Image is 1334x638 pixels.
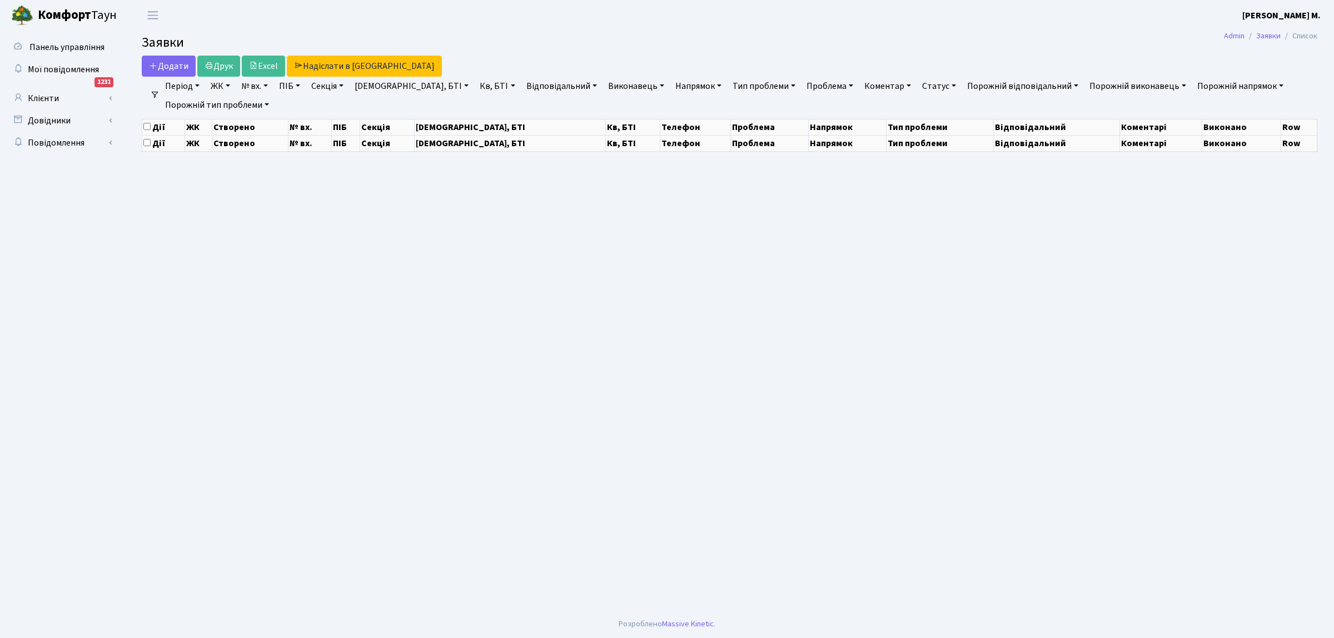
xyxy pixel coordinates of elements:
th: Row [1281,119,1317,135]
img: logo.png [11,4,33,27]
th: Секція [360,119,414,135]
th: Виконано [1202,119,1281,135]
a: Порожній напрямок [1193,77,1288,96]
a: Виконавець [604,77,669,96]
a: [PERSON_NAME] М. [1242,9,1321,22]
a: Excel [242,56,285,77]
a: Довідники [6,109,117,132]
span: Панель управління [29,41,104,53]
th: Дії [142,119,185,135]
th: ПІБ [332,135,360,151]
th: Секція [360,135,414,151]
nav: breadcrumb [1207,24,1334,48]
a: [DEMOGRAPHIC_DATA], БТІ [350,77,473,96]
th: Тип проблеми [887,119,994,135]
th: ЖК [185,135,212,151]
th: Телефон [660,135,731,151]
th: ЖК [185,119,212,135]
th: Проблема [731,119,809,135]
span: Заявки [142,33,184,52]
span: Таун [38,6,117,25]
th: Проблема [731,135,809,151]
th: Відповідальний [994,119,1120,135]
a: Коментар [860,77,915,96]
span: Додати [149,60,188,72]
th: Коментарі [1120,135,1202,151]
a: ЖК [206,77,235,96]
th: Дії [142,135,185,151]
th: [DEMOGRAPHIC_DATA], БТІ [414,135,606,151]
a: Мої повідомлення1231 [6,58,117,81]
th: Кв, БТІ [606,119,660,135]
th: Відповідальний [994,135,1120,151]
button: Переключити навігацію [139,6,167,24]
a: ПІБ [275,77,305,96]
th: Створено [212,119,288,135]
a: Admin [1224,30,1245,42]
a: Напрямок [671,77,726,96]
a: Панель управління [6,36,117,58]
th: [DEMOGRAPHIC_DATA], БТІ [414,119,606,135]
a: Порожній тип проблеми [161,96,273,114]
th: Кв, БТІ [606,135,660,151]
a: Тип проблеми [728,77,800,96]
div: Розроблено . [619,618,715,630]
th: Напрямок [809,119,887,135]
a: Порожній виконавець [1085,77,1191,96]
a: Кв, БТІ [475,77,519,96]
th: Коментарі [1120,119,1202,135]
a: Повідомлення [6,132,117,154]
th: Виконано [1202,135,1281,151]
a: Заявки [1256,30,1281,42]
a: Надіслати в [GEOGRAPHIC_DATA] [287,56,442,77]
a: Клієнти [6,87,117,109]
span: Мої повідомлення [28,63,99,76]
th: № вх. [288,119,331,135]
a: Додати [142,56,196,77]
th: ПІБ [332,119,360,135]
li: Список [1281,30,1317,42]
a: Статус [918,77,960,96]
a: № вх. [237,77,272,96]
th: Row [1281,135,1317,151]
a: Порожній відповідальний [963,77,1083,96]
div: 1231 [94,77,113,87]
a: Період [161,77,204,96]
b: Комфорт [38,6,91,24]
a: Друк [197,56,240,77]
a: Секція [307,77,348,96]
th: Телефон [660,119,731,135]
th: Створено [212,135,288,151]
th: Тип проблеми [887,135,994,151]
th: Напрямок [809,135,887,151]
a: Massive Kinetic [662,618,714,630]
th: № вх. [288,135,331,151]
a: Відповідальний [522,77,601,96]
a: Проблема [802,77,858,96]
